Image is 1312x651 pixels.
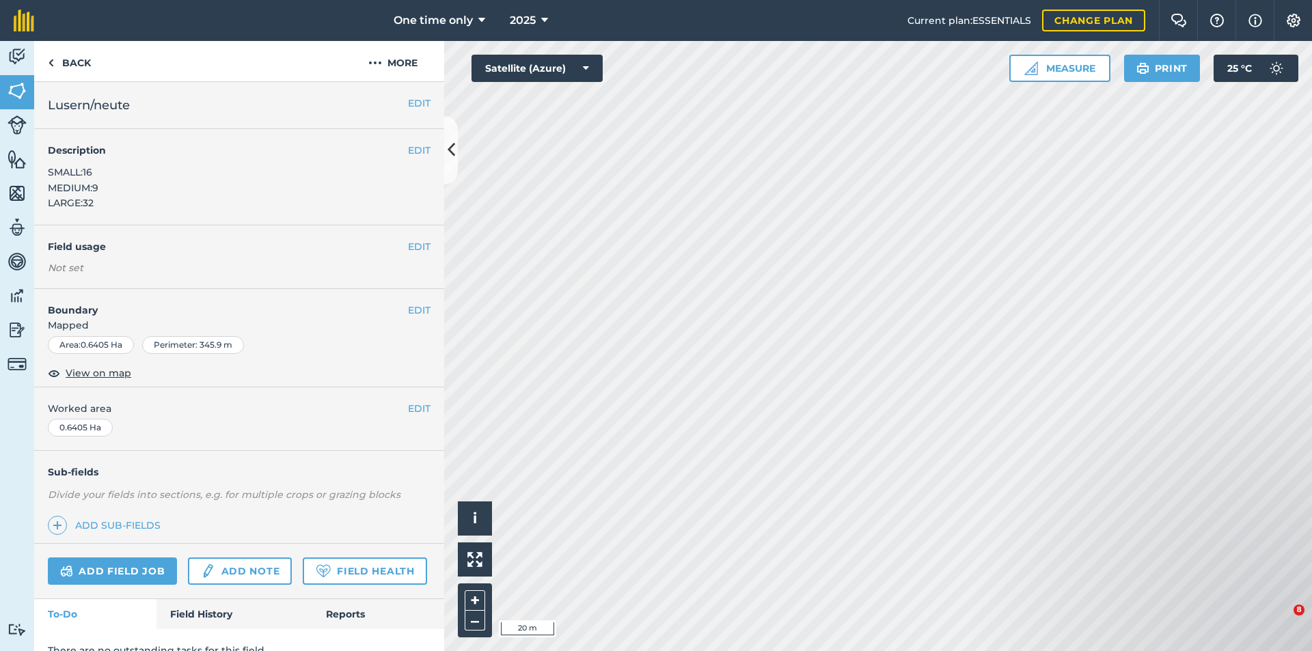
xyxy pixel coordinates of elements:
[303,557,426,585] a: Field Health
[312,599,444,629] a: Reports
[1263,55,1290,82] img: svg+xml;base64,PD94bWwgdmVyc2lvbj0iMS4wIiBlbmNvZGluZz0idXRmLTgiPz4KPCEtLSBHZW5lcmF0b3I6IEFkb2JlIE...
[408,143,430,158] button: EDIT
[1124,55,1201,82] button: Print
[8,149,27,169] img: svg+xml;base64,PHN2ZyB4bWxucz0iaHR0cDovL3d3dy53My5vcmcvMjAwMC9zdmciIHdpZHRoPSI1NiIgaGVpZ2h0PSI2MC...
[48,365,131,381] button: View on map
[408,239,430,254] button: EDIT
[8,115,27,135] img: svg+xml;base64,PD94bWwgdmVyc2lvbj0iMS4wIiBlbmNvZGluZz0idXRmLTgiPz4KPCEtLSBHZW5lcmF0b3I6IEFkb2JlIE...
[1214,55,1298,82] button: 25 °C
[188,557,292,585] a: Add note
[8,623,27,636] img: svg+xml;base64,PD94bWwgdmVyc2lvbj0iMS4wIiBlbmNvZGluZz0idXRmLTgiPz4KPCEtLSBHZW5lcmF0b3I6IEFkb2JlIE...
[34,465,444,480] h4: Sub-fields
[48,419,113,437] div: 0.6405 Ha
[8,183,27,204] img: svg+xml;base64,PHN2ZyB4bWxucz0iaHR0cDovL3d3dy53My5vcmcvMjAwMC9zdmciIHdpZHRoPSI1NiIgaGVpZ2h0PSI2MC...
[408,96,430,111] button: EDIT
[34,599,156,629] a: To-Do
[142,336,244,354] div: Perimeter : 345.9 m
[1171,14,1187,27] img: Two speech bubbles overlapping with the left bubble in the forefront
[1266,605,1298,637] iframe: Intercom live chat
[394,12,473,29] span: One time only
[1009,55,1110,82] button: Measure
[465,590,485,611] button: +
[8,46,27,67] img: svg+xml;base64,PD94bWwgdmVyc2lvbj0iMS4wIiBlbmNvZGluZz0idXRmLTgiPz4KPCEtLSBHZW5lcmF0b3I6IEFkb2JlIE...
[48,516,166,535] a: Add sub-fields
[473,510,477,527] span: i
[14,10,34,31] img: fieldmargin Logo
[156,599,312,629] a: Field History
[1285,14,1302,27] img: A cog icon
[48,143,430,158] h4: Description
[8,286,27,306] img: svg+xml;base64,PD94bWwgdmVyc2lvbj0iMS4wIiBlbmNvZGluZz0idXRmLTgiPz4KPCEtLSBHZW5lcmF0b3I6IEFkb2JlIE...
[1248,12,1262,29] img: svg+xml;base64,PHN2ZyB4bWxucz0iaHR0cDovL3d3dy53My5vcmcvMjAwMC9zdmciIHdpZHRoPSIxNyIgaGVpZ2h0PSIxNy...
[8,217,27,238] img: svg+xml;base64,PD94bWwgdmVyc2lvbj0iMS4wIiBlbmNvZGluZz0idXRmLTgiPz4KPCEtLSBHZW5lcmF0b3I6IEFkb2JlIE...
[53,517,62,534] img: svg+xml;base64,PHN2ZyB4bWxucz0iaHR0cDovL3d3dy53My5vcmcvMjAwMC9zdmciIHdpZHRoPSIxNCIgaGVpZ2h0PSIyNC...
[48,488,400,501] em: Divide your fields into sections, e.g. for multiple crops or grazing blocks
[408,401,430,416] button: EDIT
[1209,14,1225,27] img: A question mark icon
[467,552,482,567] img: Four arrows, one pointing top left, one top right, one bottom right and the last bottom left
[510,12,536,29] span: 2025
[48,96,130,115] span: Lusern/neute
[48,55,54,71] img: svg+xml;base64,PHN2ZyB4bWxucz0iaHR0cDovL3d3dy53My5vcmcvMjAwMC9zdmciIHdpZHRoPSI5IiBoZWlnaHQ9IjI0Ii...
[60,563,73,579] img: svg+xml;base64,PD94bWwgdmVyc2lvbj0iMS4wIiBlbmNvZGluZz0idXRmLTgiPz4KPCEtLSBHZW5lcmF0b3I6IEFkb2JlIE...
[48,557,177,585] a: Add field job
[1042,10,1145,31] a: Change plan
[8,251,27,272] img: svg+xml;base64,PD94bWwgdmVyc2lvbj0iMS4wIiBlbmNvZGluZz0idXRmLTgiPz4KPCEtLSBHZW5lcmF0b3I6IEFkb2JlIE...
[368,55,382,71] img: svg+xml;base64,PHN2ZyB4bWxucz0iaHR0cDovL3d3dy53My5vcmcvMjAwMC9zdmciIHdpZHRoPSIyMCIgaGVpZ2h0PSIyNC...
[48,401,430,416] span: Worked area
[48,166,98,209] span: SMALL:16 MEDIUM:9 LARGE:32
[465,611,485,631] button: –
[34,41,105,81] a: Back
[34,318,444,333] span: Mapped
[471,55,603,82] button: Satellite (Azure)
[66,365,131,380] span: View on map
[200,563,215,579] img: svg+xml;base64,PD94bWwgdmVyc2lvbj0iMS4wIiBlbmNvZGluZz0idXRmLTgiPz4KPCEtLSBHZW5lcmF0b3I6IEFkb2JlIE...
[1024,61,1038,75] img: Ruler icon
[48,239,408,254] h4: Field usage
[458,501,492,536] button: i
[34,289,408,318] h4: Boundary
[1294,605,1304,615] span: 8
[8,355,27,374] img: svg+xml;base64,PD94bWwgdmVyc2lvbj0iMS4wIiBlbmNvZGluZz0idXRmLTgiPz4KPCEtLSBHZW5lcmF0b3I6IEFkb2JlIE...
[907,13,1031,28] span: Current plan : ESSENTIALS
[342,41,444,81] button: More
[48,261,430,275] div: Not set
[1227,55,1252,82] span: 25 ° C
[48,336,134,354] div: Area : 0.6405 Ha
[48,365,60,381] img: svg+xml;base64,PHN2ZyB4bWxucz0iaHR0cDovL3d3dy53My5vcmcvMjAwMC9zdmciIHdpZHRoPSIxOCIgaGVpZ2h0PSIyNC...
[1136,60,1149,77] img: svg+xml;base64,PHN2ZyB4bWxucz0iaHR0cDovL3d3dy53My5vcmcvMjAwMC9zdmciIHdpZHRoPSIxOSIgaGVpZ2h0PSIyNC...
[8,320,27,340] img: svg+xml;base64,PD94bWwgdmVyc2lvbj0iMS4wIiBlbmNvZGluZz0idXRmLTgiPz4KPCEtLSBHZW5lcmF0b3I6IEFkb2JlIE...
[408,303,430,318] button: EDIT
[8,81,27,101] img: svg+xml;base64,PHN2ZyB4bWxucz0iaHR0cDovL3d3dy53My5vcmcvMjAwMC9zdmciIHdpZHRoPSI1NiIgaGVpZ2h0PSI2MC...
